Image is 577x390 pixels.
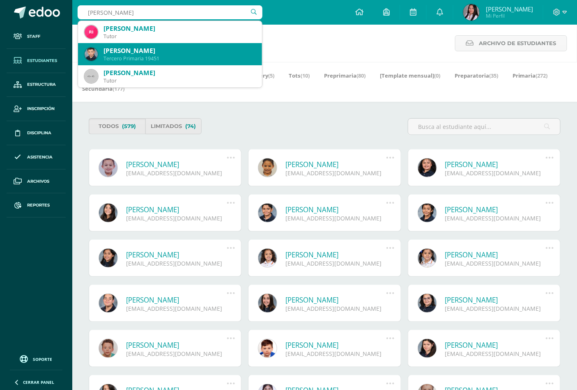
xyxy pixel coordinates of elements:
img: a721d318055f20510bfb2eb38a96b3be.png [85,48,98,61]
a: [Template mensual](0) [380,69,440,82]
a: Archivos [7,170,66,194]
div: [EMAIL_ADDRESS][DOMAIN_NAME] [126,350,227,358]
div: Tutor [103,33,255,40]
a: Preparatoria(35) [455,69,498,82]
a: [PERSON_NAME] [445,160,546,169]
a: [PERSON_NAME] [285,340,386,350]
a: Estructura [7,73,66,97]
span: Mi Perfil [486,12,533,19]
span: Archivos [27,178,49,185]
span: (10) [301,72,310,79]
img: 1c4a8e29229ca7cba10d259c3507f649.png [463,4,480,21]
a: [PERSON_NAME] [126,340,227,350]
span: Estructura [27,81,56,88]
a: Estudiantes [7,49,66,73]
span: Soporte [33,356,53,362]
div: [EMAIL_ADDRESS][DOMAIN_NAME] [445,305,546,312]
a: [PERSON_NAME] [285,205,386,214]
a: Tots(10) [289,69,310,82]
a: Reportes [7,193,66,218]
a: Todos(579) [89,118,145,134]
div: [EMAIL_ADDRESS][DOMAIN_NAME] [445,169,546,177]
div: [EMAIL_ADDRESS][DOMAIN_NAME] [285,214,386,222]
input: Busca al estudiante aquí... [408,119,560,135]
div: [EMAIL_ADDRESS][DOMAIN_NAME] [126,214,227,222]
a: [PERSON_NAME] [445,205,546,214]
div: [EMAIL_ADDRESS][DOMAIN_NAME] [285,305,386,312]
div: [EMAIL_ADDRESS][DOMAIN_NAME] [445,214,546,222]
img: 21e38d1ec796af8954525cea499c6044.png [85,25,98,39]
span: (0) [434,72,440,79]
a: Disciplina [7,121,66,145]
div: [PERSON_NAME] [103,69,255,77]
span: (35) [489,72,498,79]
span: Estudiantes [27,57,57,64]
div: [EMAIL_ADDRESS][DOMAIN_NAME] [285,350,386,358]
a: [PERSON_NAME] [445,250,546,259]
a: [PERSON_NAME] [445,295,546,305]
a: Inscripción [7,97,66,121]
a: Secundaria(177) [82,82,124,95]
div: [EMAIL_ADDRESS][DOMAIN_NAME] [126,169,227,177]
a: Primaria(272) [513,69,548,82]
a: [PERSON_NAME] [285,160,386,169]
input: Busca un usuario... [78,5,262,19]
a: [PERSON_NAME] [285,250,386,259]
a: Soporte [10,353,62,364]
div: [EMAIL_ADDRESS][DOMAIN_NAME] [285,259,386,267]
a: [PERSON_NAME] [126,160,227,169]
a: [PERSON_NAME] [445,340,546,350]
span: [PERSON_NAME] [486,5,533,13]
div: [PERSON_NAME] [103,24,255,33]
span: (177) [113,85,124,92]
a: [PERSON_NAME] [126,295,227,305]
div: [EMAIL_ADDRESS][DOMAIN_NAME] [126,305,227,312]
div: [PERSON_NAME] [103,46,255,55]
div: Tutor [103,77,255,84]
a: Limitados(74) [145,118,202,134]
img: 45x45 [85,70,98,83]
a: Archivo de Estudiantes [455,35,567,51]
a: [PERSON_NAME] [285,295,386,305]
span: (5) [268,72,274,79]
span: (579) [122,119,136,134]
a: Staff [7,25,66,49]
div: Tercero Primaria 19451 [103,55,255,62]
a: [PERSON_NAME] [126,250,227,259]
span: Inscripción [27,106,55,112]
a: [PERSON_NAME] [126,205,227,214]
div: [EMAIL_ADDRESS][DOMAIN_NAME] [445,350,546,358]
span: Reportes [27,202,50,209]
span: Disciplina [27,130,51,136]
div: [EMAIL_ADDRESS][DOMAIN_NAME] [445,259,546,267]
div: [EMAIL_ADDRESS][DOMAIN_NAME] [285,169,386,177]
div: [EMAIL_ADDRESS][DOMAIN_NAME] [126,259,227,267]
span: (80) [356,72,366,79]
span: (272) [536,72,548,79]
span: Asistencia [27,154,53,161]
span: Staff [27,33,40,40]
a: Asistencia [7,145,66,170]
span: (74) [185,119,196,134]
span: Archivo de Estudiantes [479,36,556,51]
span: Cerrar panel [23,379,54,385]
a: Preprimaria(80) [324,69,366,82]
